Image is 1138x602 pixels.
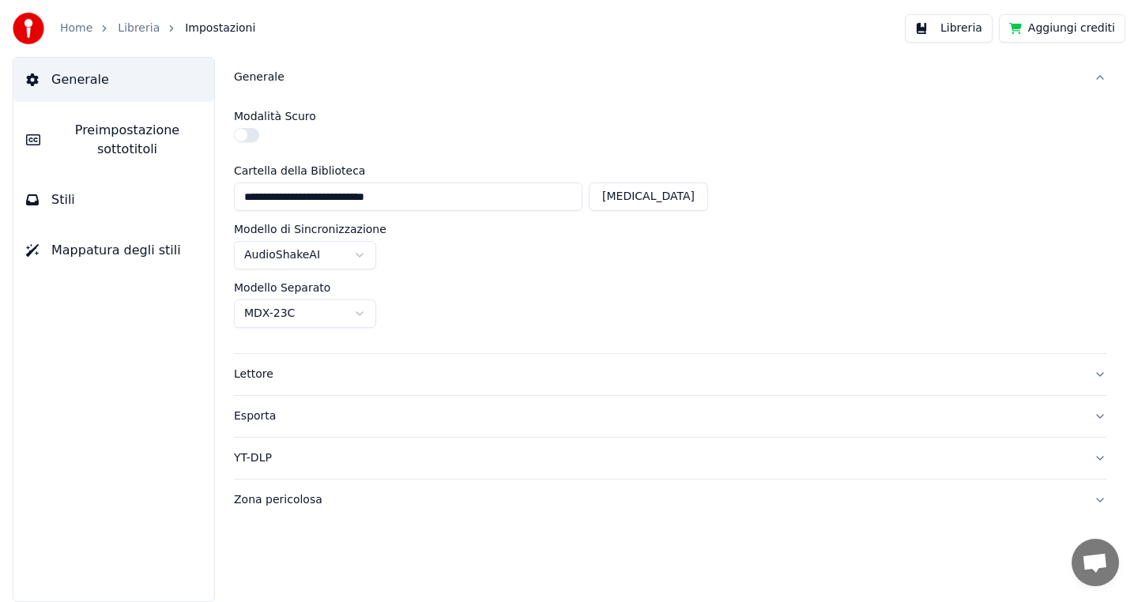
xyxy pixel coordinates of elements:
[234,396,1106,437] button: Esporta
[13,108,214,171] button: Preimpostazione sottotitoli
[234,70,1081,85] div: Generale
[234,57,1106,98] button: Generale
[234,480,1106,521] button: Zona pericolosa
[234,450,1081,466] div: YT-DLP
[234,492,1081,508] div: Zona pericolosa
[51,190,75,209] span: Stili
[60,21,255,36] nav: breadcrumb
[234,282,330,293] label: Modello Separato
[53,121,202,159] span: Preimpostazione sottotitoli
[589,182,708,211] button: [MEDICAL_DATA]
[905,14,993,43] button: Libreria
[234,354,1106,395] button: Lettore
[13,13,44,44] img: youka
[60,21,92,36] a: Home
[234,111,316,122] label: Modalità Scuro
[234,438,1106,479] button: YT-DLP
[185,21,255,36] span: Impostazioni
[51,241,181,260] span: Mappatura degli stili
[234,224,386,235] label: Modello di Sincronizzazione
[13,178,214,222] button: Stili
[234,165,708,176] label: Cartella della Biblioteca
[234,98,1106,353] div: Generale
[1072,539,1119,586] a: Aprire la chat
[234,408,1081,424] div: Esporta
[13,228,214,273] button: Mappatura degli stili
[118,21,160,36] a: Libreria
[51,70,109,89] span: Generale
[234,367,1081,382] div: Lettore
[999,14,1125,43] button: Aggiungi crediti
[13,58,214,102] button: Generale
